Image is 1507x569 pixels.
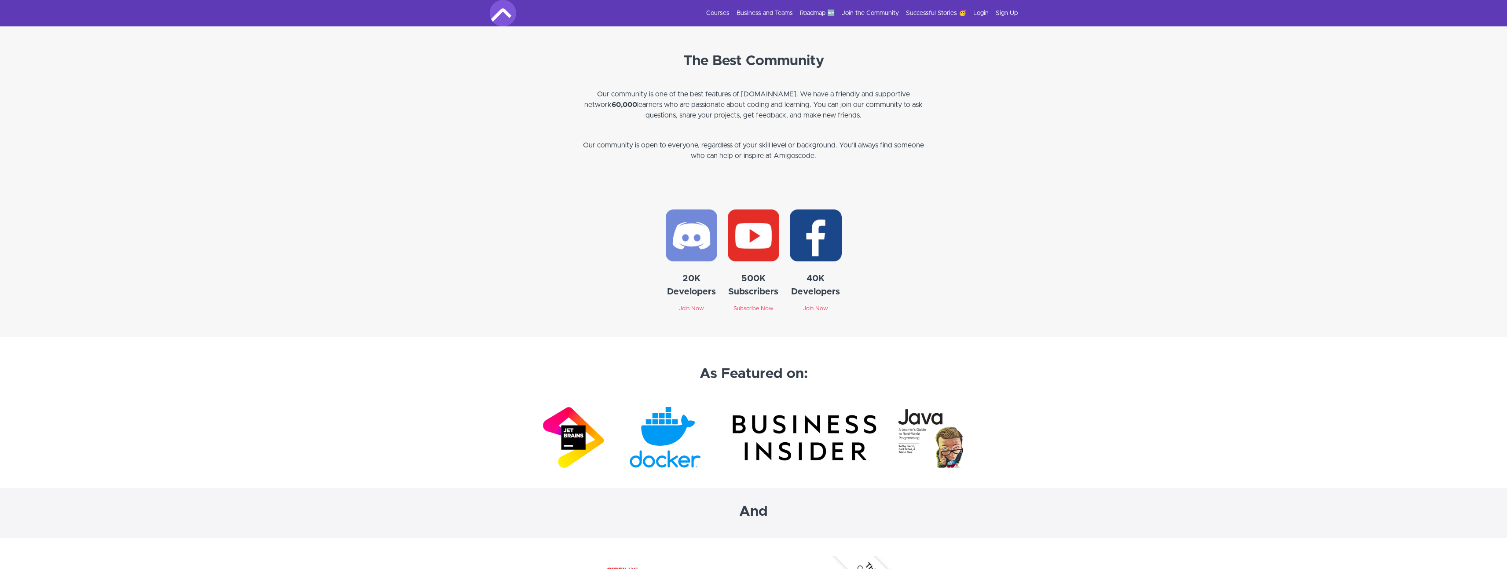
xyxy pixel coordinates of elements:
[996,9,1018,18] a: Sign Up
[612,101,637,108] strong: 60,000
[667,274,716,296] strong: 20K Developers
[906,9,966,18] a: Successful Stories 🥳
[737,9,793,18] a: Business and Teams
[739,505,768,519] strong: And
[842,9,899,18] a: Join the Community
[700,367,808,381] strong: As Featured on:
[706,9,730,18] a: Courses
[578,140,930,161] p: Our community is open to everyone, regardless of your skill level or background. You’ll always fi...
[733,306,774,312] a: Subscribe Now
[973,9,989,18] a: Login
[578,89,930,121] p: Our community is one of the best features of [DOMAIN_NAME]. We have a friendly and supportive net...
[803,306,828,312] a: Join Now
[728,274,778,296] strong: 500K Subscribers
[679,306,704,312] a: Join Now
[800,9,835,18] a: Roadmap 🆕
[791,274,840,296] strong: 40K Developers
[683,54,824,68] strong: The Best Community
